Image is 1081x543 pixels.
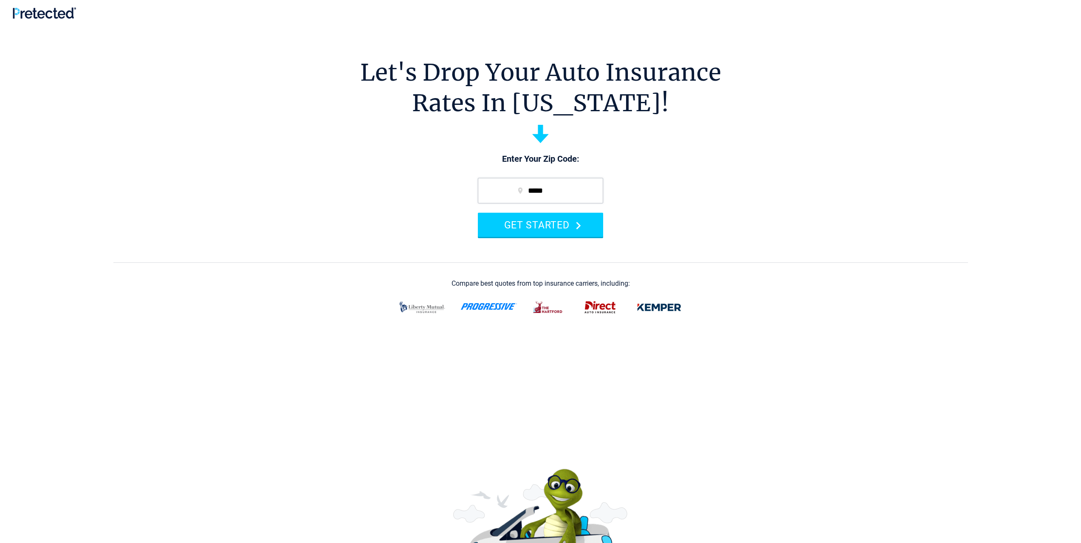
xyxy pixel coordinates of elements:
img: liberty [394,296,450,318]
img: direct [579,296,621,318]
img: Pretected Logo [13,7,76,19]
div: Compare best quotes from top insurance carriers, including: [452,280,630,287]
img: kemper [631,296,687,318]
img: thehartford [528,296,569,318]
input: zip code [478,178,603,203]
button: GET STARTED [478,213,603,237]
img: progressive [460,303,517,310]
h1: Let's Drop Your Auto Insurance Rates In [US_STATE]! [360,57,721,118]
p: Enter Your Zip Code: [469,153,612,165]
